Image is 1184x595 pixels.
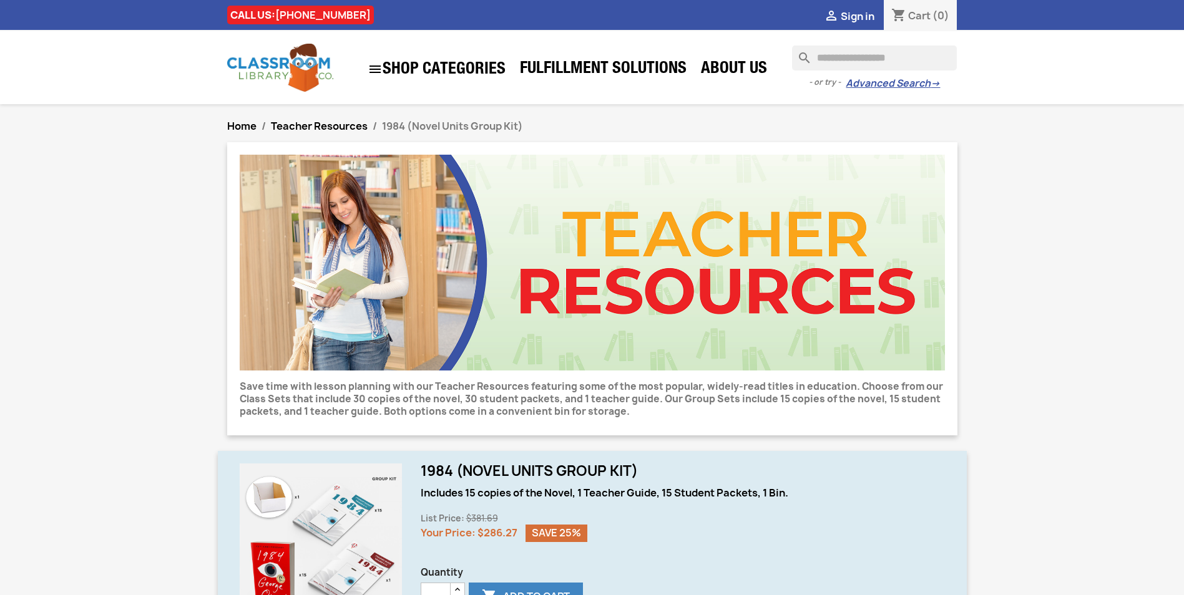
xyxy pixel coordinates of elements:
input: Search [792,46,957,70]
i: search [792,46,807,60]
a: Fulfillment Solutions [514,57,693,82]
span: Your Price: [421,526,476,539]
span: - or try - [809,76,846,89]
p: Save time with lesson planning with our Teacher Resources featuring some of the most popular, wid... [240,380,945,418]
a: Advanced Search→ [846,77,940,90]
div: CALL US: [227,6,374,24]
span: $381.69 [466,513,498,524]
i: shopping_cart [891,9,906,24]
span: Save 25% [526,525,587,542]
span: List Price: [421,513,464,524]
span: Sign in [841,9,874,23]
i:  [824,9,839,24]
img: Classroom Library Company [227,44,333,92]
a: About Us [695,57,773,82]
i:  [368,62,383,77]
a: Home [227,119,257,133]
a: Teacher Resources [271,119,368,133]
img: CLC_Teacher_Resources.jpg [240,155,945,370]
span: Cart [908,9,931,22]
span: (0) [932,9,949,22]
span: $286.27 [477,526,517,539]
a: [PHONE_NUMBER] [275,8,371,22]
a: SHOP CATEGORIES [361,56,512,83]
span: → [931,77,940,90]
span: 1984 (Novel Units Group Kit) [382,119,523,133]
div: Includes 15 copies of the Novel, 1 Teacher Guide, 15 Student Packets, 1 Bin. [421,486,945,499]
h1: 1984 (Novel Units Group Kit) [421,463,945,478]
a:  Sign in [824,9,874,23]
span: Quantity [421,566,945,579]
